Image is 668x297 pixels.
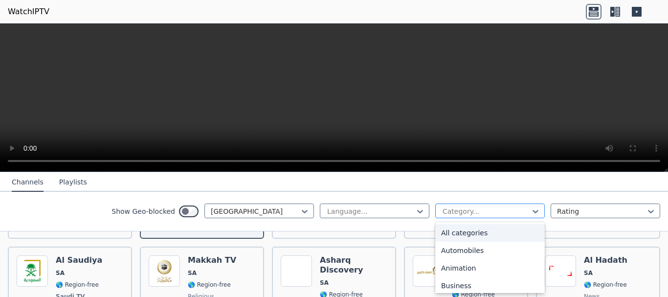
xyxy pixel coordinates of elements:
[320,255,387,275] h6: Asharq Discovery
[545,255,576,287] img: Al Hadath
[188,269,197,277] span: SA
[59,173,87,192] button: Playlists
[17,255,48,287] img: Al Saudiya
[435,277,545,295] div: Business
[188,281,231,289] span: 🌎 Region-free
[149,255,180,287] img: Makkah TV
[188,255,236,265] h6: Makkah TV
[435,259,545,277] div: Animation
[413,255,444,287] img: Al Quran Al Kareem TV
[584,255,627,265] h6: Al Hadath
[56,281,99,289] span: 🌎 Region-free
[111,206,175,216] label: Show Geo-blocked
[12,173,44,192] button: Channels
[56,269,65,277] span: SA
[584,281,627,289] span: 🌎 Region-free
[435,242,545,259] div: Automobiles
[281,255,312,287] img: Asharq Discovery
[56,255,102,265] h6: Al Saudiya
[584,269,593,277] span: SA
[320,279,329,287] span: SA
[8,6,49,18] a: WatchIPTV
[435,224,545,242] div: All categories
